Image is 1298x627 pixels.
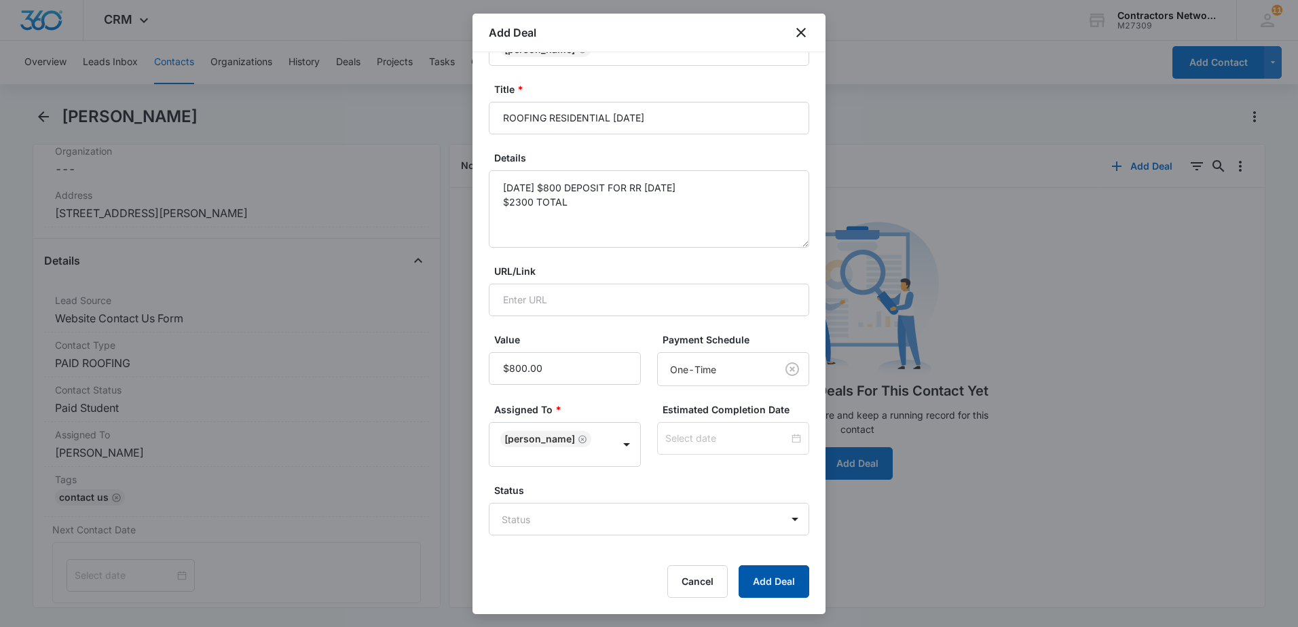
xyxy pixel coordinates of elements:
label: Value [494,332,646,347]
label: Assigned To [494,402,646,417]
h1: Add Deal [489,24,536,41]
label: Details [494,151,815,165]
div: Remove Alexandru Lucaciu [575,44,587,54]
input: Value [489,352,641,385]
input: Title [489,102,809,134]
label: Estimated Completion Date [663,402,815,417]
label: Status [494,483,815,497]
label: Title [494,82,815,96]
input: Enter URL [489,284,809,316]
button: Add Deal [739,565,809,598]
button: close [793,24,809,41]
label: Payment Schedule [663,332,815,347]
button: Cancel [667,565,728,598]
input: Select date [665,431,789,446]
div: Remove Bozena Wojnar [575,434,587,444]
div: [PERSON_NAME] [504,434,575,444]
label: URL/Link [494,264,815,278]
button: Clear [781,358,803,380]
textarea: [DATE] $800 DEPOSIT FOR RR [DATE] $2300 TOTAL [489,170,809,248]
